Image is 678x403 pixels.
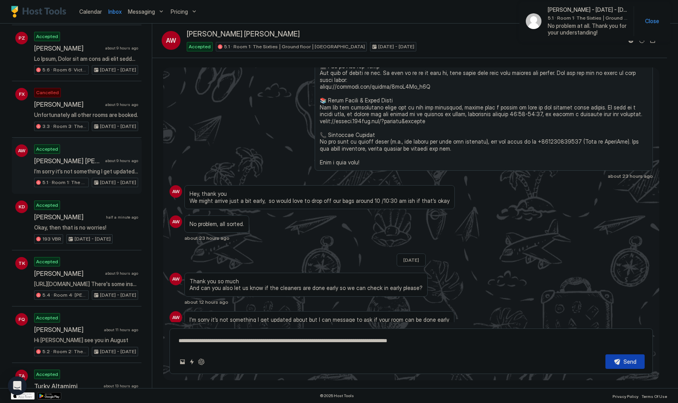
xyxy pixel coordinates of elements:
[172,188,180,195] span: AW
[18,203,25,210] span: KD
[100,292,136,299] span: [DATE] - [DATE]
[36,202,58,209] span: Accepted
[42,123,87,130] span: 3.3 · Room 3: The V&A | Master bedroom | [GEOGRAPHIC_DATA]
[623,357,636,366] div: Send
[106,215,138,220] span: half a minute ago
[34,111,138,119] span: Unfortunately all other rooms are booked.
[189,43,211,50] span: Accepted
[18,260,25,267] span: TK
[36,258,58,265] span: Accepted
[108,8,122,15] span: Inbox
[612,394,638,399] span: Privacy Policy
[100,123,136,130] span: [DATE] - [DATE]
[172,275,180,283] span: AW
[34,382,100,390] span: Turky Altamimi
[34,270,102,277] span: [PERSON_NAME]
[187,30,300,39] span: [PERSON_NAME] [PERSON_NAME]
[612,392,638,400] a: Privacy Policy
[79,8,102,15] span: Calendar
[34,55,138,62] span: Lo Ipsum, Dolor sit am cons adi elit seddoei! Te'in utlabor et dolo mag al Enimad. Mi veni qui no...
[642,392,667,400] a: Terms Of Use
[108,7,122,16] a: Inbox
[128,8,155,15] span: Messaging
[75,235,111,243] span: [DATE] - [DATE]
[190,316,449,323] span: I’m sorry it’s not something I get updated about but I can message to ask if your room can be don...
[34,100,102,108] span: [PERSON_NAME]
[8,376,27,395] div: Open Intercom Messenger
[34,337,138,344] span: Hi [PERSON_NAME] see you in August
[18,35,25,42] span: PZ
[184,235,230,241] span: about 23 hours ago
[34,213,103,221] span: [PERSON_NAME]
[18,147,26,154] span: AW
[403,257,419,263] span: [DATE]
[42,235,61,243] span: 193 VBR
[378,43,414,50] span: [DATE] - [DATE]
[172,218,180,225] span: AW
[100,348,136,355] span: [DATE] - [DATE]
[166,36,176,45] span: AW
[36,314,58,321] span: Accepted
[178,357,187,367] button: Upload image
[100,179,136,186] span: [DATE] - [DATE]
[320,393,354,398] span: © 2025 Host Tools
[104,383,138,388] span: about 13 hours ago
[36,89,59,96] span: Cancelled
[100,66,136,73] span: [DATE] - [DATE]
[34,326,101,334] span: [PERSON_NAME]
[36,371,58,378] span: Accepted
[11,6,70,18] a: Host Tools Logo
[197,357,206,367] button: ChatGPT Auto Reply
[105,158,138,163] span: about 9 hours ago
[605,354,645,369] button: Send
[190,278,423,292] span: Thank you so much And can you also let us know if the cleaners are done early so we can check in ...
[104,327,138,332] span: about 11 hours ago
[42,292,87,299] span: 5.4 · Room 4: [PERSON_NAME][GEOGRAPHIC_DATA] | Large room | [PERSON_NAME]
[79,7,102,16] a: Calendar
[11,392,35,399] a: App Store
[548,6,627,13] span: [PERSON_NAME] - [DATE] - [DATE]
[548,15,627,21] span: 5.1 · Room 1: The Sixties | Ground floor | [GEOGRAPHIC_DATA]
[19,91,25,98] span: FX
[105,46,138,51] span: about 9 hours ago
[224,43,365,50] span: 5.1 · Room 1: The Sixties | Ground floor | [GEOGRAPHIC_DATA]
[171,8,188,15] span: Pricing
[105,271,138,276] span: about 9 hours ago
[34,224,138,231] span: Okay, then that is no worries!
[187,357,197,367] button: Quick reply
[18,372,25,379] span: TA
[642,394,667,399] span: Terms Of Use
[190,221,244,228] span: No problem, all sorted.
[172,314,180,321] span: AW
[42,179,87,186] span: 5.1 · Room 1: The Sixties | Ground floor | [GEOGRAPHIC_DATA]
[548,22,627,36] span: No problem at all. Thank you for your understanding!
[42,66,87,73] span: 5.6 · Room 6: Victoria Line | Loft room | [GEOGRAPHIC_DATA]
[526,13,541,29] div: Avatar
[184,299,228,305] span: about 12 hours ago
[34,44,102,52] span: [PERSON_NAME]
[34,157,102,165] span: [PERSON_NAME] [PERSON_NAME]
[18,316,25,323] span: FQ
[645,18,659,25] span: Close
[105,102,138,107] span: about 9 hours ago
[608,173,653,179] span: about 23 hours ago
[190,190,450,204] span: Hey, thank you We might arrive just a bit early, so would love to drop off our bags around 10 /10...
[36,146,58,153] span: Accepted
[38,392,61,399] a: Google Play Store
[36,33,58,40] span: Accepted
[42,348,87,355] span: 5.2 · Room 2: The Barbican | Ground floor | [GEOGRAPHIC_DATA]
[34,168,138,175] span: I’m sorry it’s not something I get updated about but I can message to ask if your room can be don...
[34,281,138,288] span: [URL][DOMAIN_NAME] There's some instructions here. To be honest, an Uber is not too expensive and...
